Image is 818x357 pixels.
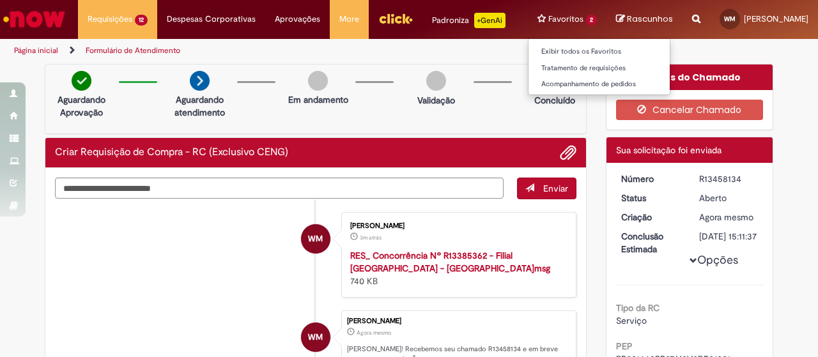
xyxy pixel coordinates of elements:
[699,211,759,224] div: 28/08/2025 14:11:33
[529,77,670,91] a: Acompanhamento de pedidos
[14,45,58,56] a: Página inicial
[350,249,563,287] div: 740 KB
[347,317,569,325] div: [PERSON_NAME]
[534,94,575,107] p: Concluído
[88,13,132,26] span: Requisições
[308,224,323,254] span: WM
[548,13,583,26] span: Favoritos
[350,222,563,230] div: [PERSON_NAME]
[190,71,210,91] img: arrow-next.png
[474,13,505,28] p: +GenAi
[616,315,647,326] span: Serviço
[517,178,576,199] button: Enviar
[275,13,320,26] span: Aprovações
[301,224,330,254] div: Wilton Raimundo Marques
[135,15,148,26] span: 12
[339,13,359,26] span: More
[699,211,753,223] time: 28/08/2025 14:11:33
[699,211,753,223] span: Agora mesmo
[86,45,180,56] a: Formulário de Atendimento
[560,144,576,161] button: Adicionar anexos
[55,178,504,199] textarea: Digite sua mensagem aqui...
[167,13,256,26] span: Despesas Corporativas
[612,211,690,224] dt: Criação
[360,234,382,241] time: 28/08/2025 14:08:34
[612,192,690,204] dt: Status
[426,71,446,91] img: img-circle-grey.png
[616,340,633,352] b: PEP
[308,71,328,91] img: img-circle-grey.png
[55,147,288,158] h2: Criar Requisição de Compra - RC (Exclusivo CENG) Histórico de tíquete
[288,93,348,106] p: Em andamento
[612,230,690,255] dt: Conclusão Estimada
[699,230,759,243] div: [DATE] 15:11:37
[432,13,505,28] div: Padroniza
[301,323,330,352] div: Wilton Raimundo Marques
[50,93,112,119] p: Aguardando Aprovação
[350,250,550,274] a: RES_ Concorrência Nº R13385362 - Filial [GEOGRAPHIC_DATA] - [GEOGRAPHIC_DATA]msg
[10,39,536,63] ul: Trilhas de página
[744,13,808,24] span: [PERSON_NAME]
[616,13,673,26] a: Rascunhos
[616,302,660,314] b: Tipo da RC
[417,94,455,107] p: Validação
[724,15,736,23] span: WM
[529,61,670,75] a: Tratamento de requisições
[543,183,568,194] span: Enviar
[699,192,759,204] div: Aberto
[360,234,382,241] span: 3m atrás
[378,9,413,28] img: click_logo_yellow_360x200.png
[612,172,690,185] dt: Número
[357,329,391,337] span: Agora mesmo
[627,13,673,25] span: Rascunhos
[308,322,323,353] span: WM
[528,38,670,95] ul: Favoritos
[616,100,764,120] button: Cancelar Chamado
[699,172,759,185] div: R13458134
[1,6,67,32] img: ServiceNow
[616,144,722,156] span: Sua solicitação foi enviada
[586,15,597,26] span: 2
[169,93,231,119] p: Aguardando atendimento
[72,71,91,91] img: check-circle-green.png
[606,65,773,90] div: Opções do Chamado
[529,45,670,59] a: Exibir todos os Favoritos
